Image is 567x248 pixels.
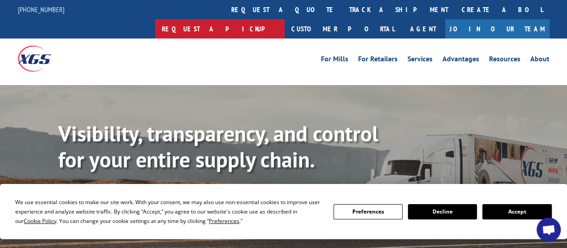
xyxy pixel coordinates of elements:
[209,217,239,225] span: Preferences
[445,19,550,38] a: Join Our Team
[24,217,56,225] span: Cookie Policy
[537,218,561,242] div: Open chat
[15,197,322,226] div: We use essential cookies to make our site work. With your consent, we may also use non-essential ...
[285,19,401,38] a: Customer Portal
[482,204,551,219] button: Accept
[407,56,433,65] a: Services
[321,56,348,65] a: For Mills
[358,56,398,65] a: For Retailers
[333,204,403,219] button: Preferences
[18,5,65,14] a: [PHONE_NUMBER]
[530,56,550,65] a: About
[401,19,445,38] a: Agent
[155,19,285,38] a: Request a pickup
[58,120,378,173] b: Visibility, transparency, and control for your entire supply chain.
[489,56,520,65] a: Resources
[442,56,479,65] a: Advantages
[408,204,477,219] button: Decline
